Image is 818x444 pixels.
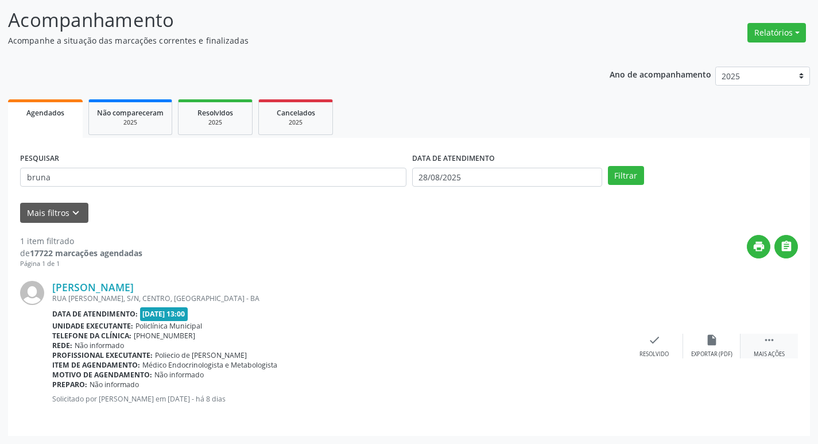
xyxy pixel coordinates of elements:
[90,380,139,389] span: Não informado
[52,321,133,331] b: Unidade executante:
[52,350,153,360] b: Profissional executante:
[52,370,152,380] b: Motivo de agendamento:
[52,294,626,303] div: RUA [PERSON_NAME], S/N, CENTRO, [GEOGRAPHIC_DATA] - BA
[52,360,140,370] b: Item de agendamento:
[97,108,164,118] span: Não compareceram
[608,166,644,186] button: Filtrar
[52,281,134,294] a: [PERSON_NAME]
[763,334,776,346] i: 
[648,334,661,346] i: check
[747,235,770,258] button: print
[155,350,247,360] span: Poliecio de [PERSON_NAME]
[52,341,72,350] b: Rede:
[52,331,131,341] b: Telefone da clínica:
[187,118,244,127] div: 2025
[52,309,138,319] b: Data de atendimento:
[75,341,124,350] span: Não informado
[639,350,669,358] div: Resolvido
[52,394,626,404] p: Solicitado por [PERSON_NAME] em [DATE] - há 8 dias
[8,34,569,47] p: Acompanhe a situação das marcações correntes e finalizadas
[705,334,718,346] i: insert_drive_file
[20,203,88,223] button: Mais filtroskeyboard_arrow_down
[691,350,732,358] div: Exportar (PDF)
[747,23,806,43] button: Relatórios
[135,321,202,331] span: Policlínica Municipal
[20,281,44,305] img: img
[154,370,204,380] span: Não informado
[20,259,142,269] div: Página 1 de 1
[26,108,64,118] span: Agendados
[780,240,793,253] i: 
[134,331,195,341] span: [PHONE_NUMBER]
[8,6,569,34] p: Acompanhamento
[267,118,324,127] div: 2025
[277,108,315,118] span: Cancelados
[197,108,233,118] span: Resolvidos
[69,207,82,219] i: keyboard_arrow_down
[140,307,188,321] span: [DATE] 13:00
[142,360,277,370] span: Médico Endocrinologista e Metabologista
[412,150,495,168] label: DATA DE ATENDIMENTO
[754,350,785,358] div: Mais ações
[412,168,602,187] input: Selecione um intervalo
[610,67,711,81] p: Ano de acompanhamento
[20,168,406,187] input: Nome, CNS
[52,380,87,389] b: Preparo:
[20,235,142,247] div: 1 item filtrado
[753,240,765,253] i: print
[20,150,59,168] label: PESQUISAR
[20,247,142,259] div: de
[30,248,142,258] strong: 17722 marcações agendadas
[774,235,798,258] button: 
[97,118,164,127] div: 2025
